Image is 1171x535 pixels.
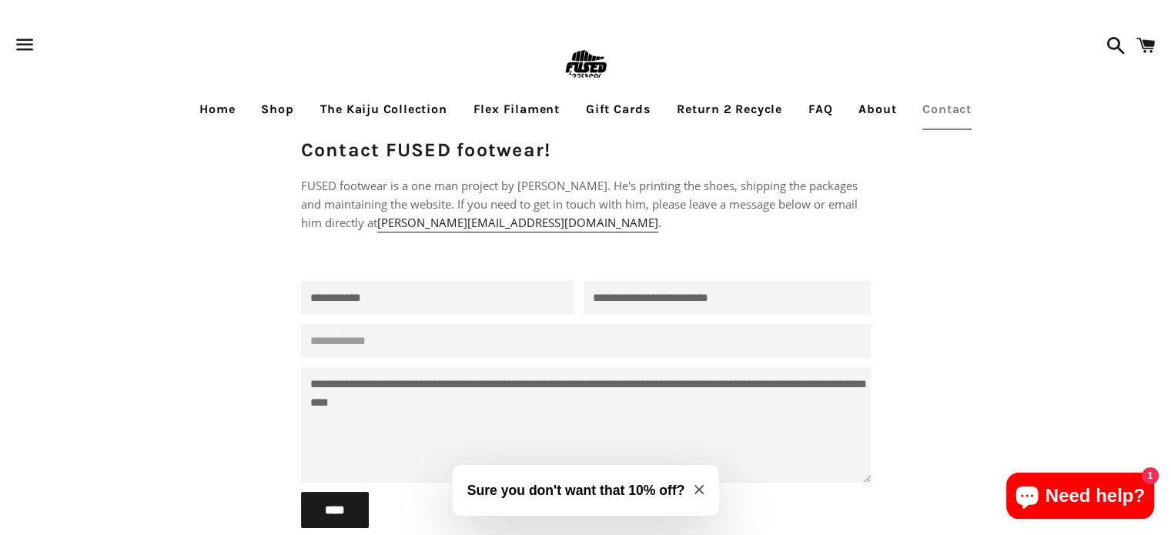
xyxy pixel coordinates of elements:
[301,136,871,163] h1: Contact FUSED footwear!
[665,90,794,129] a: Return 2 Recycle
[188,90,246,129] a: Home
[249,90,305,129] a: Shop
[377,215,658,232] a: [PERSON_NAME][EMAIL_ADDRESS][DOMAIN_NAME]
[1002,473,1159,523] inbox-online-store-chat: Shopify online store chat
[574,90,662,129] a: Gift Cards
[560,40,611,90] img: FUSEDfootwear
[462,90,571,129] a: Flex Filament
[309,90,459,129] a: The Kaiju Collection
[847,90,908,129] a: About
[797,90,844,129] a: FAQ
[301,176,871,232] p: FUSED footwear is a one man project by [PERSON_NAME]. He's printing the shoes, shipping the packa...
[911,90,983,129] a: Contact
